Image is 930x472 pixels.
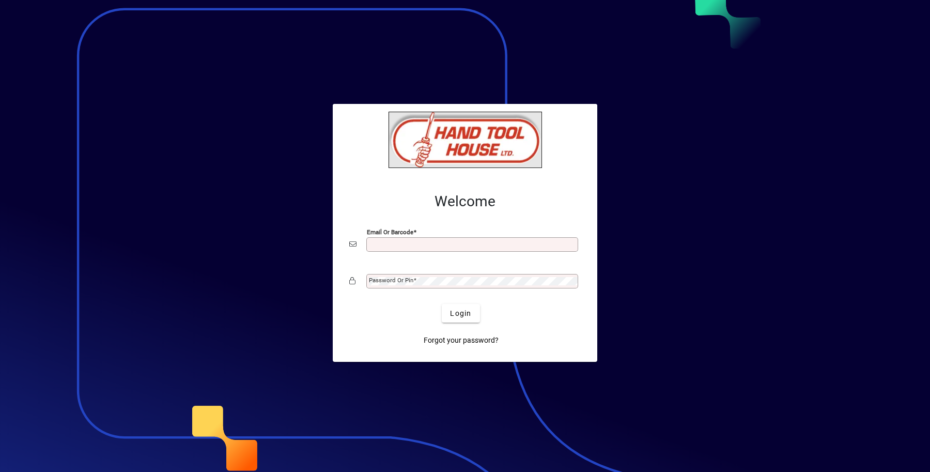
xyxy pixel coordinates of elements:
span: Login [450,308,471,319]
a: Forgot your password? [420,331,503,349]
mat-label: Password or Pin [369,277,413,284]
span: Forgot your password? [424,335,499,346]
mat-label: Email or Barcode [367,229,413,236]
h2: Welcome [349,193,581,210]
button: Login [442,304,479,323]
